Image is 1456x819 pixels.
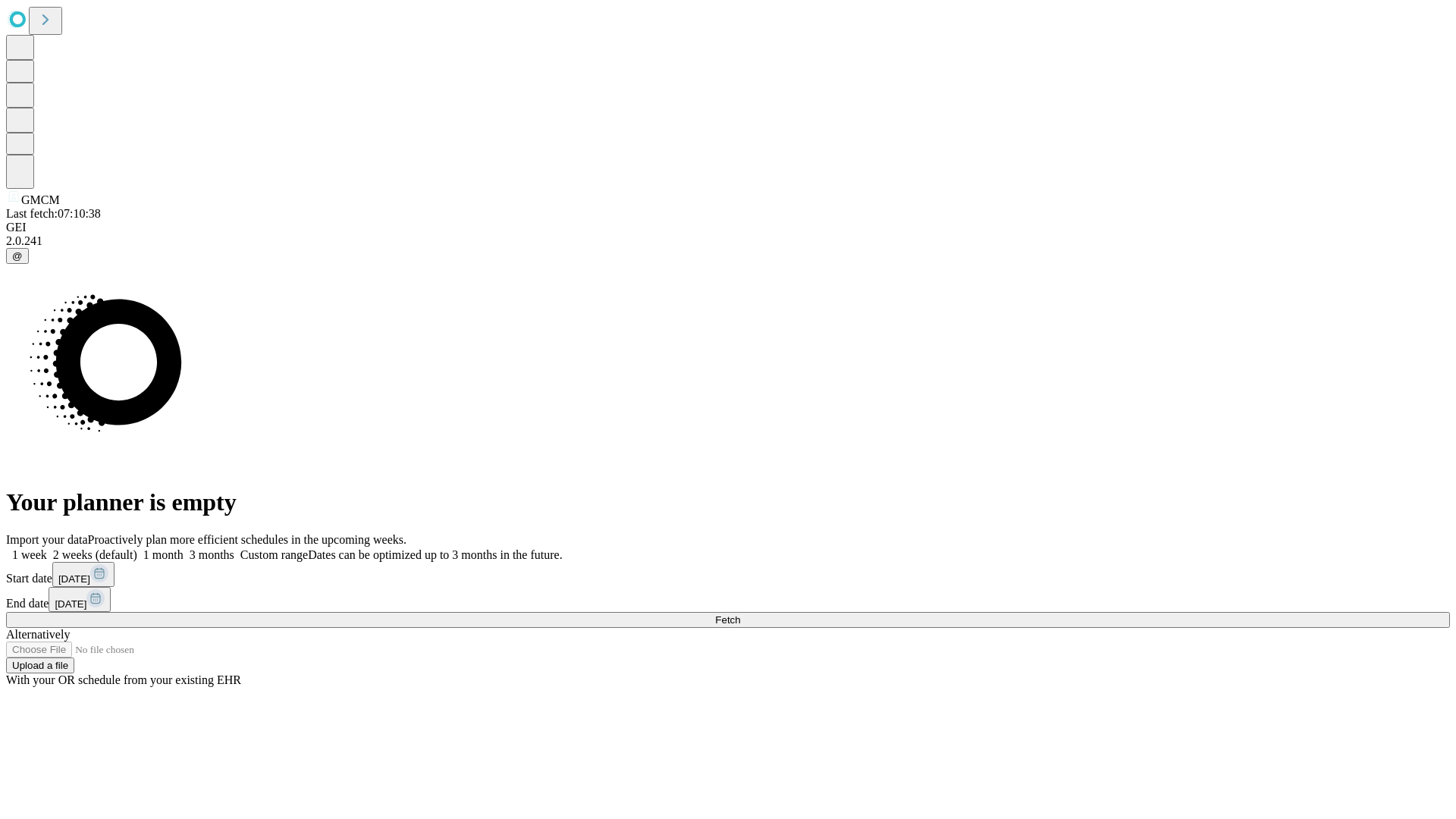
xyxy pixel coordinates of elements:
[6,673,241,686] span: With your OR schedule from your existing EHR
[240,548,308,561] span: Custom range
[88,533,406,546] span: Proactively plan more efficient schedules in the upcoming weeks.
[6,234,1450,248] div: 2.0.241
[6,221,1450,234] div: GEI
[6,587,1450,612] div: End date
[12,548,47,561] span: 1 week
[308,548,562,561] span: Dates can be optimized up to 3 months in the future.
[6,248,29,264] button: @
[6,562,1450,587] div: Start date
[6,207,101,220] span: Last fetch: 07:10:38
[6,657,74,673] button: Upload a file
[6,533,88,546] span: Import your data
[6,612,1450,628] button: Fetch
[49,587,111,612] button: [DATE]
[6,488,1450,516] h1: Your planner is empty
[52,562,115,587] button: [DATE]
[715,614,740,626] span: Fetch
[21,193,60,206] span: GMCM
[12,250,23,262] span: @
[190,548,234,561] span: 3 months
[53,548,137,561] span: 2 weeks (default)
[6,628,70,641] span: Alternatively
[55,598,86,610] span: [DATE]
[143,548,184,561] span: 1 month
[58,573,90,585] span: [DATE]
